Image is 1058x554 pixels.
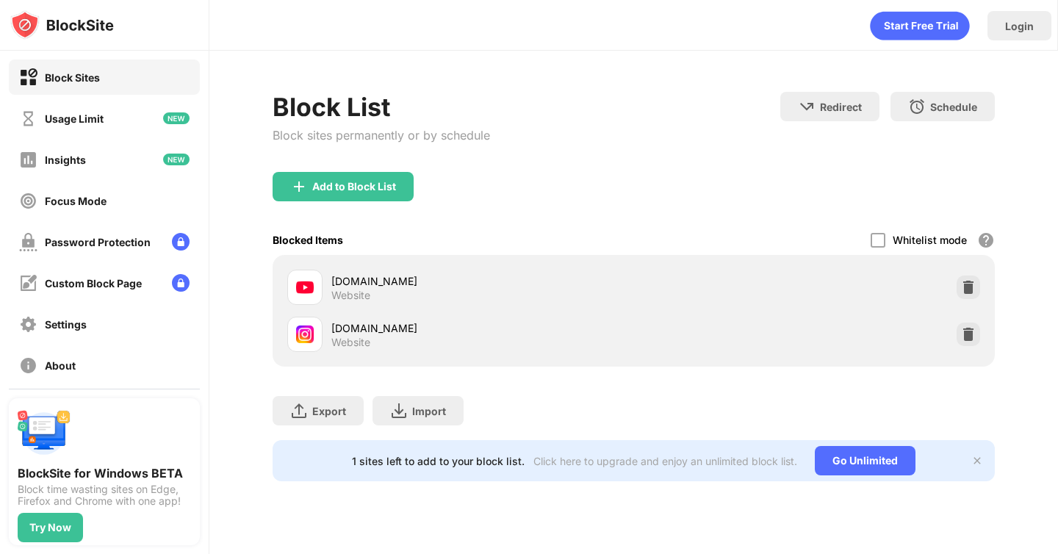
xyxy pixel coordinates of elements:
[45,277,142,289] div: Custom Block Page
[412,405,446,417] div: Import
[331,320,633,336] div: [DOMAIN_NAME]
[533,455,797,467] div: Click here to upgrade and enjoy an unlimited block list.
[1005,20,1034,32] div: Login
[45,236,151,248] div: Password Protection
[45,195,107,207] div: Focus Mode
[19,192,37,210] img: focus-off.svg
[45,359,76,372] div: About
[19,151,37,169] img: insights-off.svg
[19,274,37,292] img: customize-block-page-off.svg
[172,274,190,292] img: lock-menu.svg
[296,278,314,296] img: favicons
[296,325,314,343] img: favicons
[18,407,71,460] img: push-desktop.svg
[312,405,346,417] div: Export
[45,71,100,84] div: Block Sites
[18,483,191,507] div: Block time wasting sites on Edge, Firefox and Chrome with one app!
[10,10,114,40] img: logo-blocksite.svg
[820,101,862,113] div: Redirect
[172,233,190,251] img: lock-menu.svg
[163,112,190,124] img: new-icon.svg
[45,112,104,125] div: Usage Limit
[273,128,490,143] div: Block sites permanently or by schedule
[19,68,37,87] img: block-on.svg
[815,446,915,475] div: Go Unlimited
[45,154,86,166] div: Insights
[352,455,525,467] div: 1 sites left to add to your block list.
[273,92,490,122] div: Block List
[331,273,633,289] div: [DOMAIN_NAME]
[45,318,87,331] div: Settings
[331,336,370,349] div: Website
[312,181,396,193] div: Add to Block List
[930,101,977,113] div: Schedule
[19,356,37,375] img: about-off.svg
[18,466,191,481] div: BlockSite for Windows BETA
[331,289,370,302] div: Website
[29,522,71,533] div: Try Now
[163,154,190,165] img: new-icon.svg
[19,233,37,251] img: password-protection-off.svg
[273,234,343,246] div: Blocked Items
[870,11,970,40] div: animation
[19,315,37,334] img: settings-off.svg
[19,109,37,128] img: time-usage-off.svg
[893,234,967,246] div: Whitelist mode
[971,455,983,467] img: x-button.svg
